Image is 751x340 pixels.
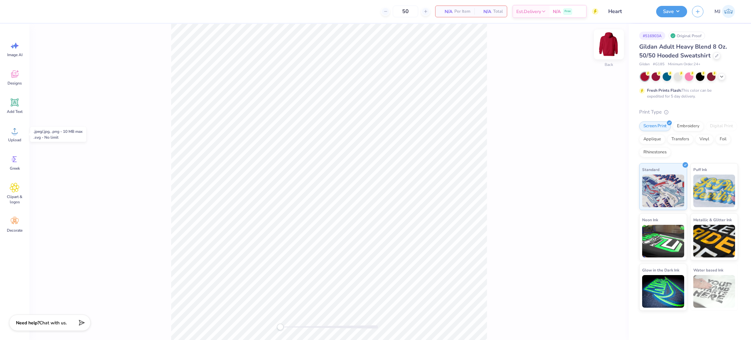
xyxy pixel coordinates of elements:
div: Digital Print [706,121,737,131]
button: Save [656,6,687,17]
img: Standard [642,175,684,207]
span: N/A [439,8,452,15]
div: Print Type [639,108,738,116]
img: Metallic & Glitter Ink [693,225,735,257]
img: Back [596,31,622,57]
span: Water based Ink [693,267,723,273]
img: Puff Ink [693,175,735,207]
div: Embroidery [673,121,704,131]
strong: Need help? [16,320,39,326]
div: Accessibility label [277,324,284,330]
img: Neon Ink [642,225,684,257]
span: Decorate [7,228,22,233]
span: Clipart & logos [4,194,25,205]
div: Applique [639,134,665,144]
img: Mark Joshua Mullasgo [722,5,735,18]
span: Neon Ink [642,216,658,223]
span: Chat with us. [39,320,67,326]
span: Minimum Order: 24 + [668,62,700,67]
input: Untitled Design [603,5,651,18]
div: .jpeg/.jpg, .png - 10 MB max [34,129,82,134]
span: Puff Ink [693,166,707,173]
span: Est. Delivery [516,8,541,15]
span: Image AI [7,52,22,57]
input: – – [393,6,418,17]
div: .svg - No limit [34,134,82,140]
span: Metallic & Glitter Ink [693,216,732,223]
strong: Fresh Prints Flash: [647,88,682,93]
div: Original Proof [669,32,705,40]
div: Screen Print [639,121,671,131]
span: Upload [8,137,21,143]
span: Greek [10,166,20,171]
span: N/A [553,8,561,15]
div: Foil [715,134,731,144]
span: Free [565,9,571,14]
span: Standard [642,166,659,173]
span: Glow in the Dark Ink [642,267,679,273]
span: MJ [714,8,720,15]
div: Rhinestones [639,147,671,157]
span: Gildan [639,62,650,67]
span: Total [493,8,503,15]
div: Back [605,62,613,68]
div: This color can be expedited for 5 day delivery. [647,87,727,99]
span: Per Item [454,8,470,15]
span: # G185 [653,62,665,67]
span: Add Text [7,109,22,114]
a: MJ [712,5,738,18]
div: Vinyl [695,134,714,144]
span: Designs [7,81,22,86]
img: Water based Ink [693,275,735,308]
span: N/A [478,8,491,15]
div: # 516903A [639,32,665,40]
span: Gildan Adult Heavy Blend 8 Oz. 50/50 Hooded Sweatshirt [639,43,727,59]
div: Transfers [667,134,693,144]
img: Glow in the Dark Ink [642,275,684,308]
